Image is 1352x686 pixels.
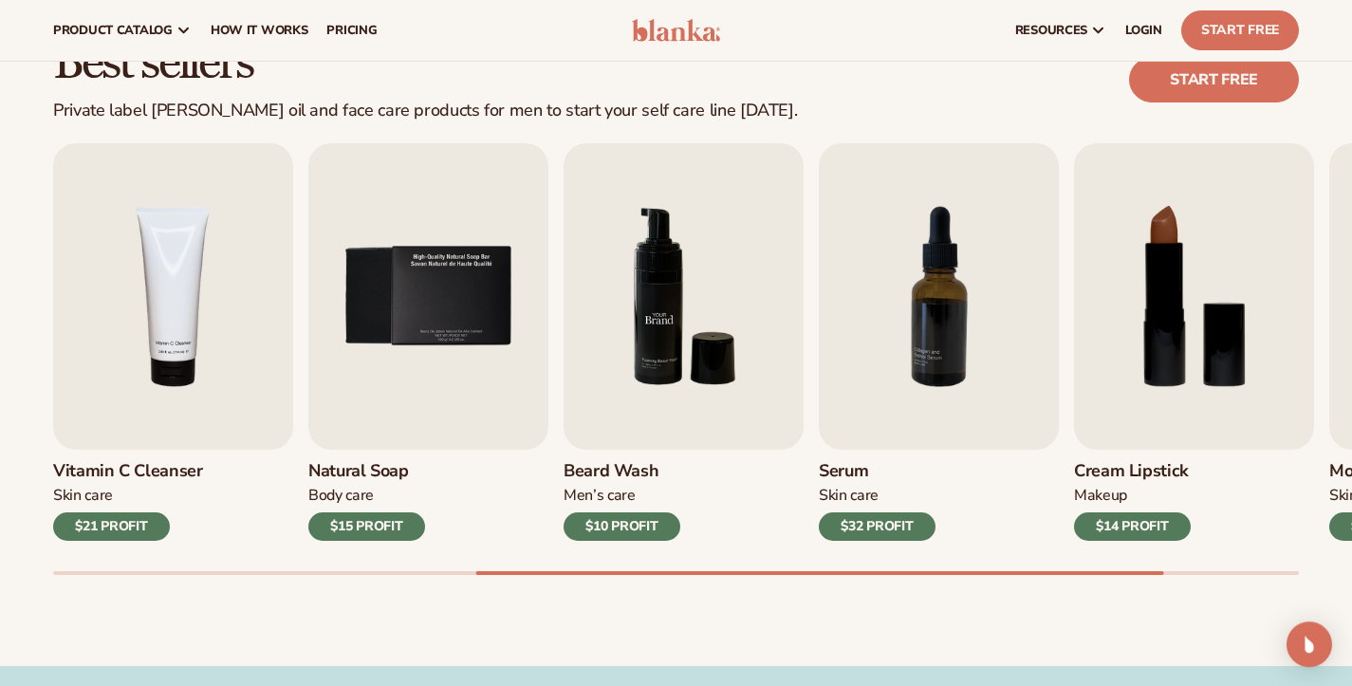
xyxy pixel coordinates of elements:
[1287,621,1332,667] div: Open Intercom Messenger
[1074,486,1191,506] div: Makeup
[53,512,170,541] div: $21 PROFIT
[564,512,680,541] div: $10 PROFIT
[564,461,680,482] h3: Beard Wash
[819,143,1059,541] a: 7 / 9
[1129,57,1299,102] a: Start free
[564,143,804,541] a: 6 / 9
[1074,461,1191,482] h3: Cream Lipstick
[819,512,935,541] div: $32 PROFIT
[53,143,293,541] a: 4 / 9
[53,101,797,121] div: Private label [PERSON_NAME] oil and face care products for men to start your self care line [DATE].
[308,461,425,482] h3: Natural Soap
[632,19,721,42] img: logo
[53,461,203,482] h3: Vitamin C Cleanser
[308,143,548,541] a: 5 / 9
[53,486,203,506] div: Skin Care
[819,486,935,506] div: Skin Care
[564,486,680,506] div: Men’s Care
[1125,23,1162,38] span: LOGIN
[308,486,425,506] div: Body Care
[1074,143,1314,541] a: 8 / 9
[1015,23,1087,38] span: resources
[819,461,935,482] h3: Serum
[211,23,308,38] span: How It Works
[564,143,804,450] img: Shopify Image 7
[1181,10,1299,50] a: Start Free
[308,512,425,541] div: $15 PROFIT
[326,23,377,38] span: pricing
[53,39,797,89] h2: Best sellers
[53,23,173,38] span: product catalog
[1074,512,1191,541] div: $14 PROFIT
